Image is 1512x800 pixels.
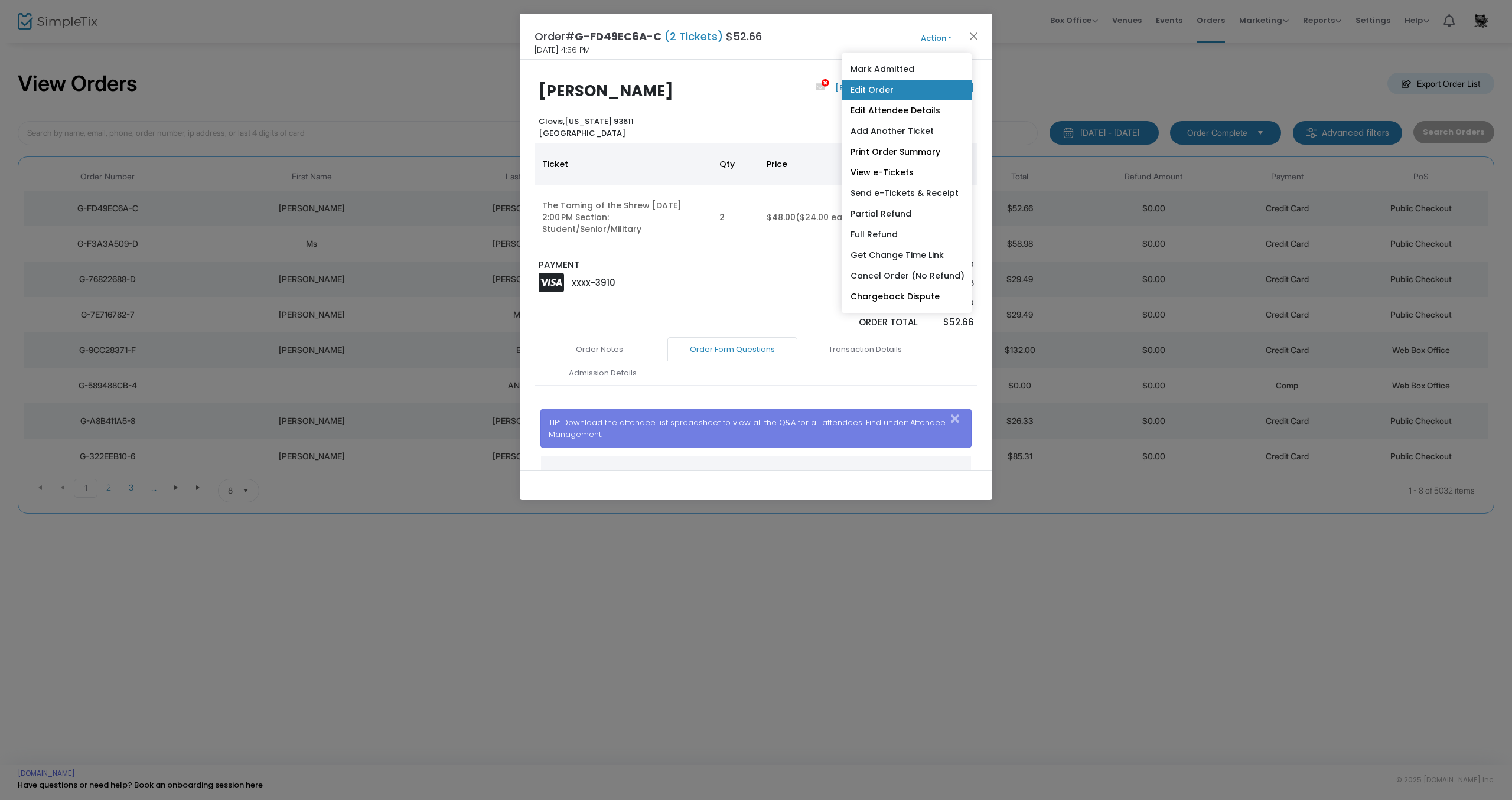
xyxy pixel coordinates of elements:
[842,59,972,80] a: Mark Admitted
[842,162,972,183] a: View e-Tickets
[539,259,751,272] p: PAYMENT
[535,143,712,185] th: Ticket
[796,211,857,223] span: ($24.00 each)
[817,316,918,329] p: Order Total
[535,337,664,362] a: Order Notes
[947,409,971,429] button: Close
[535,28,762,44] h4: Order# $52.66
[712,185,760,250] td: 2
[901,32,972,45] button: Action
[535,44,590,56] span: [DATE] 4:56 PM
[842,80,972,100] a: Edit Order
[575,29,661,44] span: G-FD49EC6A-C
[535,185,712,250] td: The Taming of the Shrew [DATE] 2:00 PM Section: Student/Senior/Military
[800,337,930,362] a: Transaction Details
[591,276,615,289] span: -3910
[833,82,974,93] a: [EMAIL_ADDRESS][DOMAIN_NAME]
[541,456,972,605] div: Data table
[842,286,972,307] a: Chargeback Dispute
[842,204,972,224] a: Partial Refund
[535,143,977,250] div: Data table
[539,116,565,127] span: Clovis,
[842,183,972,204] a: Send e-Tickets & Receipt
[817,297,918,309] p: Tax Total
[760,185,872,250] td: $48.00
[661,29,726,44] span: (2 Tickets)
[842,121,972,142] a: Add Another Ticket
[540,409,972,448] div: TIP: Download the attendee list spreadsheet to view all the Q&A for all attendees. Find under: At...
[667,337,797,362] a: Order Form Questions
[842,100,972,121] a: Edit Attendee Details
[539,80,673,102] b: [PERSON_NAME]
[817,277,918,289] p: Service Fee Total
[760,143,872,185] th: Price
[712,143,760,185] th: Qty
[842,224,972,245] a: Full Refund
[966,28,982,44] button: Close
[541,456,795,498] th: Question
[842,245,972,266] a: Get Change Time Link
[817,259,918,270] p: Sub total
[537,361,667,386] a: Admission Details
[929,316,973,329] p: $52.66
[842,142,972,162] a: Print Order Summary
[842,266,972,286] a: Cancel Order (No Refund)
[572,278,591,288] span: XXXX
[795,456,964,498] th: Answer
[539,116,634,139] b: [US_STATE] 93611 [GEOGRAPHIC_DATA]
